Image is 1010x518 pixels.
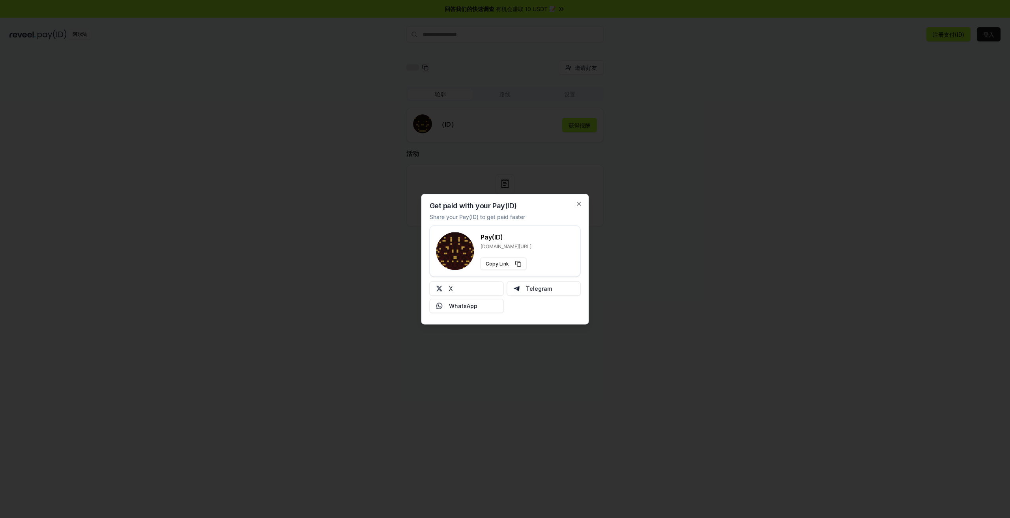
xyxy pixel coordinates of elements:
[481,232,531,241] h3: Pay(ID)
[430,202,517,209] h2: Get paid with your Pay(ID)
[436,285,443,292] img: X
[430,299,504,313] button: WhatsApp
[430,281,504,295] button: X
[481,257,527,270] button: Copy Link
[436,303,443,309] img: Whatsapp
[430,212,525,221] p: Share your Pay(ID) to get paid faster
[513,285,520,292] img: Telegram
[481,243,531,249] p: [DOMAIN_NAME][URL]
[507,281,581,295] button: Telegram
